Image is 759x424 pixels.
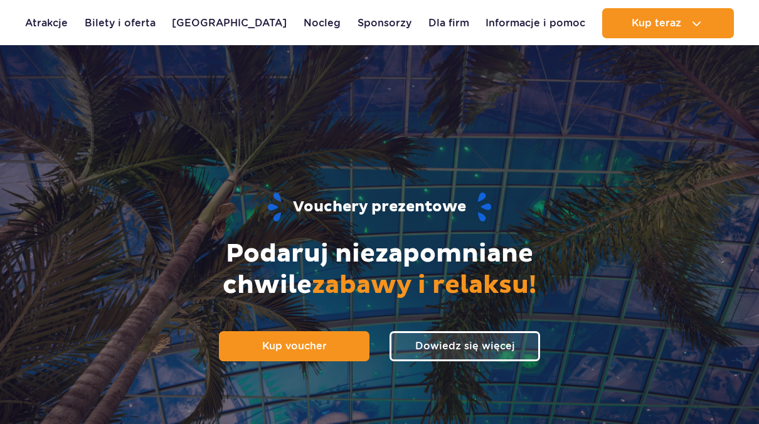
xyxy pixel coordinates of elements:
[390,331,540,361] a: Dowiedz się więcej
[428,8,469,38] a: Dla firm
[262,340,327,352] span: Kup voucher
[160,238,599,301] h2: Podaruj niezapomniane chwile
[312,270,536,301] span: zabawy i relaksu!
[415,340,515,352] span: Dowiedz się więcej
[85,8,156,38] a: Bilety i oferta
[219,331,369,361] a: Kup voucher
[9,191,750,223] h1: Vouchery prezentowe
[172,8,287,38] a: [GEOGRAPHIC_DATA]
[486,8,585,38] a: Informacje i pomoc
[602,8,734,38] button: Kup teraz
[632,18,681,29] span: Kup teraz
[304,8,341,38] a: Nocleg
[25,8,68,38] a: Atrakcje
[358,8,411,38] a: Sponsorzy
